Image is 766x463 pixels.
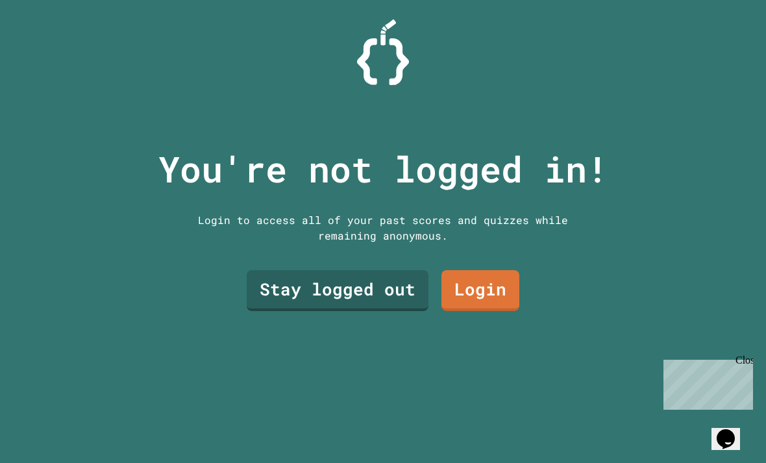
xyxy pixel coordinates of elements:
[658,355,753,410] iframe: chat widget
[247,270,428,311] a: Stay logged out
[188,212,578,244] div: Login to access all of your past scores and quizzes while remaining anonymous.
[5,5,90,82] div: Chat with us now!Close
[357,19,409,85] img: Logo.svg
[441,270,519,311] a: Login
[158,142,608,196] p: You're not logged in!
[711,411,753,450] iframe: chat widget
